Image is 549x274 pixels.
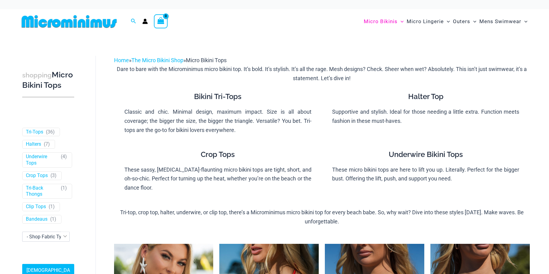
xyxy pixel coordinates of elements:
[26,129,43,135] a: Tri-Tops
[23,232,69,241] span: - Shop Fabric Type
[61,185,67,198] span: ( )
[26,216,47,222] a: Bandeaus
[470,14,476,29] span: Menu Toggle
[50,173,57,179] span: ( )
[131,57,183,63] a: The Micro Bikini Shop
[362,12,405,31] a: Micro BikinisMenu ToggleMenu Toggle
[22,71,52,79] span: shopping
[114,57,227,63] span: » »
[52,216,54,222] span: 1
[49,204,55,210] span: ( )
[479,14,521,29] span: Mens Swimwear
[45,141,48,147] span: 7
[46,129,55,135] span: ( )
[478,12,529,31] a: Mens SwimwearMenu ToggleMenu Toggle
[22,232,70,242] span: - Shop Fabric Type
[453,14,470,29] span: Outers
[50,204,53,209] span: 1
[405,12,451,31] a: Micro LingerieMenu ToggleMenu Toggle
[332,150,519,159] h4: Underwire Bikini Tops
[521,14,527,29] span: Menu Toggle
[451,12,478,31] a: OutersMenu ToggleMenu Toggle
[154,14,168,28] a: View Shopping Cart, empty
[52,173,55,178] span: 3
[124,150,311,159] h4: Crop Tops
[444,14,450,29] span: Menu Toggle
[186,57,227,63] span: Micro Bikini Tops
[50,216,56,222] span: ( )
[62,154,65,159] span: 4
[114,57,129,63] a: Home
[407,14,444,29] span: Micro Lingerie
[332,165,519,183] p: These micro bikini tops are here to lift you up. Literally. Perfect for the bigger bust. Offering...
[26,185,58,198] a: Tri-Back Thongs
[62,185,65,191] span: 1
[22,70,74,91] h3: Micro Bikini Tops
[47,129,53,135] span: 36
[114,208,530,226] p: Tri-top, crop top, halter, underwire, or clip top, there’s a Microminimus micro bikini top for ev...
[114,65,530,83] p: Dare to bare with the Microminimus micro bikini top. It’s bold. It’s stylish. It’s all the rage. ...
[61,154,67,166] span: ( )
[364,14,398,29] span: Micro Bikinis
[142,19,148,24] a: Account icon link
[19,15,119,28] img: MM SHOP LOGO FLAT
[124,107,311,134] p: Classic and chic. Minimal design, maximum impact. Size is all about coverage; the bigger the size...
[124,165,311,192] p: These sassy, [MEDICAL_DATA]-flaunting micro bikini tops are tight, short, and oh-so-chic. Perfect...
[361,11,530,32] nav: Site Navigation
[26,173,48,179] a: Crop Tops
[332,107,519,125] p: Supportive and stylish. Ideal for those needing a little extra. Function meets fashion in these m...
[27,234,67,240] span: - Shop Fabric Type
[332,92,519,101] h4: Halter Top
[131,18,136,25] a: Search icon link
[44,141,50,148] span: ( )
[26,141,41,148] a: Halters
[26,204,46,210] a: Clip Tops
[26,154,58,166] a: Underwire Tops
[398,14,404,29] span: Menu Toggle
[124,92,311,101] h4: Bikini Tri-Tops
